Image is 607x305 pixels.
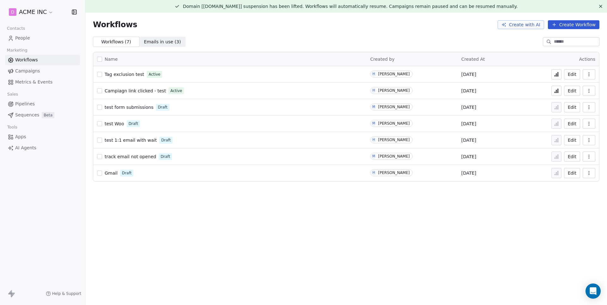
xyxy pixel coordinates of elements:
[461,121,476,127] span: [DATE]
[372,121,375,126] div: M
[461,71,476,78] span: [DATE]
[183,4,518,9] span: Domain [[DOMAIN_NAME]] suspension has been lifted. Workflows will automatically resume. Campaigns...
[564,86,580,96] button: Edit
[5,77,80,87] a: Metrics & Events
[105,138,157,143] span: test 1:1 email with wait
[93,20,137,29] span: Workflows
[15,112,39,118] span: Sequences
[461,88,476,94] span: [DATE]
[372,72,375,77] div: H
[461,153,476,160] span: [DATE]
[52,291,81,296] span: Help & Support
[122,170,132,176] span: Draft
[548,20,599,29] button: Create Workflow
[564,135,580,145] button: Edit
[461,57,485,62] span: Created At
[5,33,80,43] a: People
[15,134,26,140] span: Apps
[498,20,544,29] button: Create with AI
[105,121,124,126] span: test Woo
[461,170,476,176] span: [DATE]
[15,35,30,41] span: People
[564,69,580,79] button: Edit
[378,171,410,175] div: [PERSON_NAME]
[564,102,580,112] button: Edit
[158,104,167,110] span: Draft
[461,137,476,143] span: [DATE]
[5,132,80,142] a: Apps
[564,119,580,129] button: Edit
[372,88,375,93] div: H
[105,88,166,94] a: Campiagn link clicked - test
[370,57,395,62] span: Created by
[15,79,52,85] span: Metrics & Events
[4,122,20,132] span: Tools
[105,104,153,110] a: test form submissions
[8,7,55,17] button: DACME INC
[149,72,160,77] span: Active
[105,56,118,63] span: Name
[144,39,181,45] span: Emails in use ( 3 )
[105,105,153,110] span: test form submissions
[161,154,170,159] span: Draft
[372,104,375,109] div: M
[170,88,182,94] span: Active
[378,154,410,159] div: [PERSON_NAME]
[564,152,580,162] button: Edit
[378,138,410,142] div: [PERSON_NAME]
[161,137,171,143] span: Draft
[15,145,36,151] span: AI Agents
[105,170,118,176] a: Gmail
[105,71,144,78] a: Tag exclusion test
[564,168,580,178] button: Edit
[4,90,21,99] span: Sales
[378,72,410,76] div: [PERSON_NAME]
[105,153,156,160] a: track email not opened
[372,137,375,142] div: H
[105,72,144,77] span: Tag exclusion test
[129,121,138,127] span: Draft
[46,291,81,296] a: Help & Support
[372,154,375,159] div: M
[461,104,476,110] span: [DATE]
[105,137,157,143] a: test 1:1 email with wait
[372,170,375,175] div: H
[378,105,410,109] div: [PERSON_NAME]
[11,9,15,15] span: D
[4,46,30,55] span: Marketing
[15,57,38,63] span: Workflows
[5,99,80,109] a: Pipelines
[579,57,595,62] span: Actions
[5,55,80,65] a: Workflows
[586,283,601,299] div: Open Intercom Messenger
[105,171,118,176] span: Gmail
[105,88,166,93] span: Campiagn link clicked - test
[15,68,40,74] span: Campaigns
[4,24,28,33] span: Contacts
[378,88,410,93] div: [PERSON_NAME]
[105,154,156,159] span: track email not opened
[15,101,35,107] span: Pipelines
[5,66,80,76] a: Campaigns
[42,112,54,118] span: Beta
[378,121,410,126] div: [PERSON_NAME]
[105,121,124,127] a: test Woo
[5,143,80,153] a: AI Agents
[19,8,47,16] span: ACME INC
[5,110,80,120] a: SequencesBeta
